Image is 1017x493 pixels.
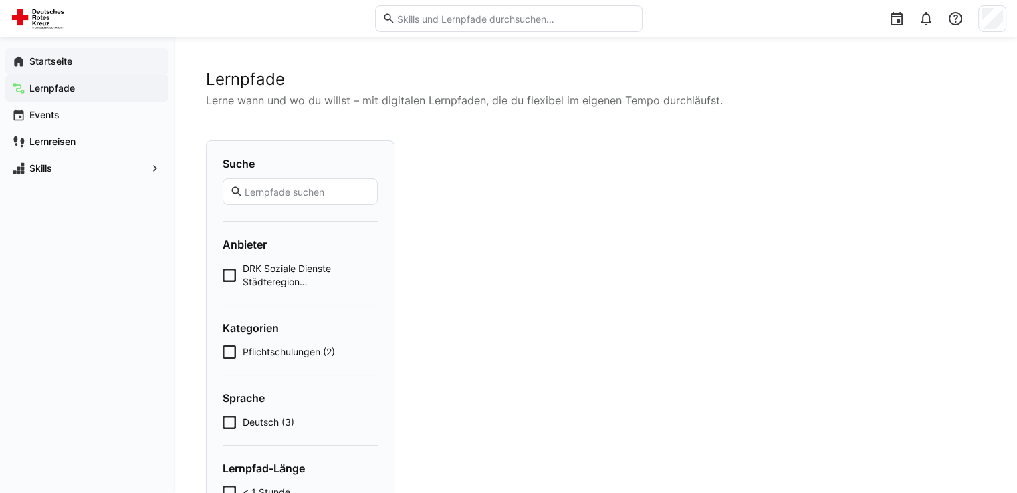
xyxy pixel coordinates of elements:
[395,13,635,25] input: Skills und Lernpfade durchsuchen…
[223,321,378,335] h4: Kategorien
[206,69,985,90] h2: Lernpfade
[223,391,378,405] h4: Sprache
[243,262,378,289] span: DRK Soziale Dienste Städteregion [GEOGRAPHIC_DATA] gGmbH (3)
[243,186,370,198] input: Lernpfade suchen
[223,157,378,170] h4: Suche
[243,345,335,359] span: Pflichtschulungen (2)
[206,92,985,108] p: Lerne wann und wo du willst – mit digitalen Lernpfaden, die du flexibel im eigenen Tempo durchläu...
[243,416,294,429] span: Deutsch (3)
[223,462,378,475] h4: Lernpfad-Länge
[223,238,378,251] h4: Anbieter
